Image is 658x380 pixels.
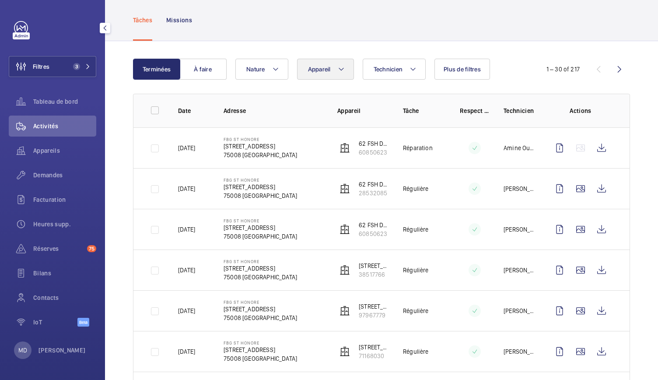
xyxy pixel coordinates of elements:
[33,269,96,278] span: Bilans
[224,264,297,273] p: [STREET_ADDRESS]
[224,313,297,322] p: 75008 [GEOGRAPHIC_DATA]
[359,261,389,270] p: [STREET_ADDRESS]
[178,144,195,152] p: [DATE]
[18,346,27,355] p: MD
[224,340,297,345] p: FBG ST HONORE
[504,306,535,315] p: [PERSON_NAME]
[178,347,195,356] p: [DATE]
[403,144,433,152] p: Réparation
[33,146,96,155] span: Appareils
[178,225,195,234] p: [DATE]
[224,299,297,305] p: FBG ST HONORE
[403,184,429,193] p: Régulière
[33,318,77,327] span: IoT
[33,62,49,71] span: Filtres
[359,229,389,238] p: 60850623
[224,273,297,281] p: 75008 [GEOGRAPHIC_DATA]
[224,191,297,200] p: 75008 [GEOGRAPHIC_DATA]
[359,270,389,279] p: 38517766
[224,223,297,232] p: [STREET_ADDRESS]
[359,352,389,360] p: 71168030
[33,244,84,253] span: Réserves
[359,302,389,311] p: [STREET_ADDRESS] gauche
[33,293,96,302] span: Contacts
[224,218,297,223] p: FBG ST HONORE
[224,137,297,142] p: FBG ST HONORE
[235,59,288,80] button: Nature
[359,343,389,352] p: [STREET_ADDRESS]
[337,106,389,115] p: Appareil
[339,143,350,153] img: elevator.svg
[224,259,297,264] p: FBG ST HONORE
[444,66,481,73] span: Plus de filtres
[224,106,323,115] p: Adresse
[546,65,580,74] div: 1 – 30 of 217
[224,345,297,354] p: [STREET_ADDRESS]
[166,16,192,25] p: Missions
[363,59,426,80] button: Technicien
[374,66,403,73] span: Technicien
[73,63,80,70] span: 3
[504,266,535,274] p: [PERSON_NAME]
[33,97,96,106] span: Tableau de bord
[504,225,535,234] p: [PERSON_NAME]
[224,232,297,241] p: 75008 [GEOGRAPHIC_DATA]
[224,305,297,313] p: [STREET_ADDRESS]
[504,347,535,356] p: [PERSON_NAME]
[33,220,96,229] span: Heures supp.
[33,195,96,204] span: Facturation
[339,346,350,357] img: elevator.svg
[549,106,612,115] p: Actions
[9,56,96,77] button: Filtres3
[403,306,429,315] p: Régulière
[178,306,195,315] p: [DATE]
[224,177,297,183] p: FBG ST HONORE
[77,318,89,327] span: Beta
[224,142,297,151] p: [STREET_ADDRESS]
[460,106,490,115] p: Respect délai
[178,184,195,193] p: [DATE]
[403,266,429,274] p: Régulière
[178,106,210,115] p: Date
[87,245,96,252] span: 75
[359,139,389,148] p: 62 FSH Duplex Droit
[434,59,490,80] button: Plus de filtres
[38,346,86,355] p: [PERSON_NAME]
[133,59,180,80] button: Terminées
[224,151,297,159] p: 75008 [GEOGRAPHIC_DATA]
[339,183,350,194] img: elevator.svg
[359,189,389,197] p: 28532085
[179,59,227,80] button: À faire
[339,306,350,316] img: elevator.svg
[403,347,429,356] p: Régulière
[224,183,297,191] p: [STREET_ADDRESS]
[504,184,535,193] p: [PERSON_NAME]
[339,224,350,235] img: elevator.svg
[224,354,297,363] p: 75008 [GEOGRAPHIC_DATA]
[359,221,389,229] p: 62 FSH Duplex Droit
[33,171,96,179] span: Demandes
[359,148,389,157] p: 60850623
[403,106,446,115] p: Tâche
[359,180,389,189] p: 62 FSH Duplex Gauche
[133,16,152,25] p: Tâches
[504,106,535,115] p: Technicien
[246,66,265,73] span: Nature
[297,59,354,80] button: Appareil
[504,144,535,152] p: Amine Ourchid
[308,66,331,73] span: Appareil
[33,122,96,130] span: Activités
[339,265,350,275] img: elevator.svg
[178,266,195,274] p: [DATE]
[359,311,389,320] p: 97967779
[403,225,429,234] p: Régulière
